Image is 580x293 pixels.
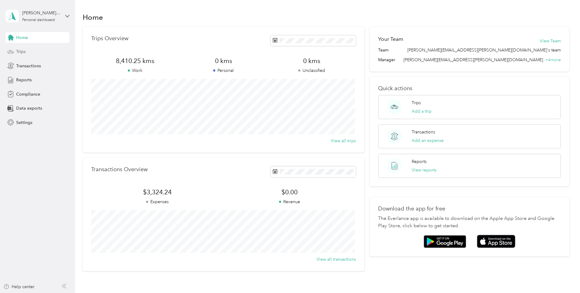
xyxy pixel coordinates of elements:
p: The Everlance app is available to download on the Apple App Store and Google Play Store, click be... [378,215,561,230]
button: View reports [412,167,436,173]
span: Trips [16,48,26,55]
span: Home [16,34,28,41]
span: + 4 more [545,57,561,62]
span: Transactions [16,63,41,69]
span: Data exports [16,105,42,111]
span: Compliance [16,91,40,97]
p: Reports [412,158,427,165]
p: Trips Overview [91,35,128,42]
span: Team [378,47,388,53]
p: Quick actions [378,85,561,92]
span: 0 kms [268,57,356,65]
p: Trips [412,100,421,106]
span: 8,410.25 kms [91,57,179,65]
span: $0.00 [224,188,356,196]
span: [PERSON_NAME][EMAIL_ADDRESS][PERSON_NAME][DOMAIN_NAME]'s team [407,47,561,53]
button: Add a trip [412,108,431,115]
p: Revenue [224,199,356,205]
span: 0 kms [179,57,267,65]
span: $3,324.24 [91,188,224,196]
button: View all transactions [317,256,356,263]
img: App store [477,235,515,248]
div: Personal dashboard [22,18,55,22]
span: Settings [16,119,32,126]
button: View all trips [331,138,356,144]
p: Transactions [412,129,435,135]
span: [PERSON_NAME][EMAIL_ADDRESS][PERSON_NAME][DOMAIN_NAME] [403,57,543,62]
div: [PERSON_NAME]. [PERSON_NAME] [22,10,60,16]
button: Add an expense [412,137,444,144]
p: Unclassified [268,67,356,74]
p: Work [91,67,179,74]
img: Google play [424,235,466,248]
h2: Your Team [378,35,403,43]
span: Manager [378,57,395,63]
p: Download the app for free [378,206,561,212]
p: Transactions Overview [91,166,148,173]
h1: Home [83,14,103,20]
span: Reports [16,77,32,83]
button: View Team [540,38,561,44]
p: Personal [179,67,267,74]
p: Expenses [91,199,224,205]
button: Help center [3,284,34,290]
iframe: Everlance-gr Chat Button Frame [546,259,580,293]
